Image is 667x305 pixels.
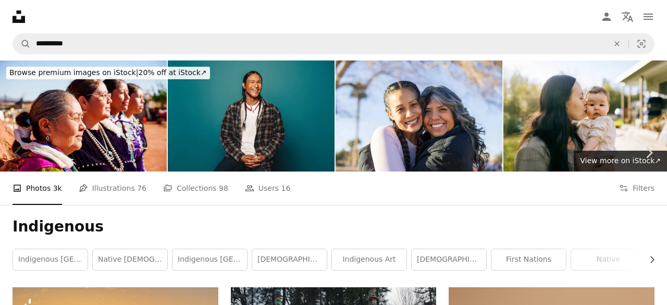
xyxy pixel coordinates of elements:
button: Visual search [629,34,654,54]
span: 98 [219,182,228,194]
a: View more on iStock↗ [574,151,667,172]
a: native [571,249,646,270]
a: Log in / Sign up [596,6,617,27]
a: first nations [491,249,566,270]
a: Collections 98 [163,172,228,205]
a: indigenous [GEOGRAPHIC_DATA] [172,249,247,270]
a: indigenous [GEOGRAPHIC_DATA] [13,249,88,270]
a: Next [631,103,667,203]
span: Browse premium images on iStock | [9,68,138,77]
img: Friends [336,60,502,172]
a: Users 16 [245,172,291,205]
a: [DEMOGRAPHIC_DATA] [252,249,327,270]
button: Filters [619,172,654,205]
h1: Indigenous [13,217,654,236]
span: 16 [281,182,291,194]
div: 20% off at iStock ↗ [6,67,210,79]
form: Find visuals sitewide [13,33,654,54]
a: native [DEMOGRAPHIC_DATA] [93,249,167,270]
button: Clear [606,34,628,54]
span: 76 [137,182,146,194]
a: indigenous art [332,249,406,270]
span: View more on iStock ↗ [580,156,661,165]
a: [DEMOGRAPHIC_DATA] people [412,249,486,270]
a: Home — Unsplash [13,10,25,23]
button: Search Unsplash [13,34,31,54]
img: Happy young man with braided hair and ethnic jewelry on blue background [168,60,335,172]
button: Language [617,6,638,27]
button: scroll list to the right [643,249,654,270]
a: Illustrations 76 [79,172,146,205]
button: Menu [638,6,659,27]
